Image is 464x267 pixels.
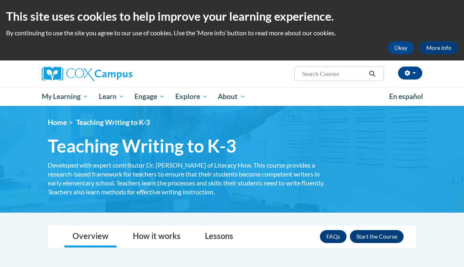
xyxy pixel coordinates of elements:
a: Overview [64,226,117,248]
a: FAQs [320,230,347,243]
button: Okay [388,41,414,54]
h2: This site uses cookies to help improve your learning experience. [6,8,458,24]
a: My Learning [36,87,94,106]
span: About [218,92,245,101]
input: Search Courses [302,69,366,79]
p: By continuing to use the site you agree to our use of cookies. Use the ‘More info’ button to read... [6,28,458,37]
a: En español [384,88,428,105]
a: Home [48,118,67,127]
button: Account Settings [398,67,422,80]
div: Main menu [36,87,428,106]
a: Engage [129,87,170,106]
span: Teaching Writing to K-3 [76,118,150,127]
span: My Learning [42,92,88,101]
a: More Info [420,41,458,54]
a: Learn [94,87,130,106]
i:  [369,71,376,77]
span: Engage [134,92,165,101]
a: Explore [170,87,213,106]
button: Search [366,69,379,79]
button: Enroll [350,230,404,243]
a: How it works [125,226,189,248]
span: En español [389,92,423,101]
div: Developed with expert contributor Dr. [PERSON_NAME] of Literacy How. This course provides a resea... [48,161,327,196]
a: About [213,87,251,106]
span: Teaching Writing to K-3 [48,135,236,157]
a: Lessons [197,226,241,248]
a: Cox Campus [42,67,160,81]
span: Learn [99,92,124,101]
span: Explore [175,92,208,101]
img: Cox Campus [42,67,132,81]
